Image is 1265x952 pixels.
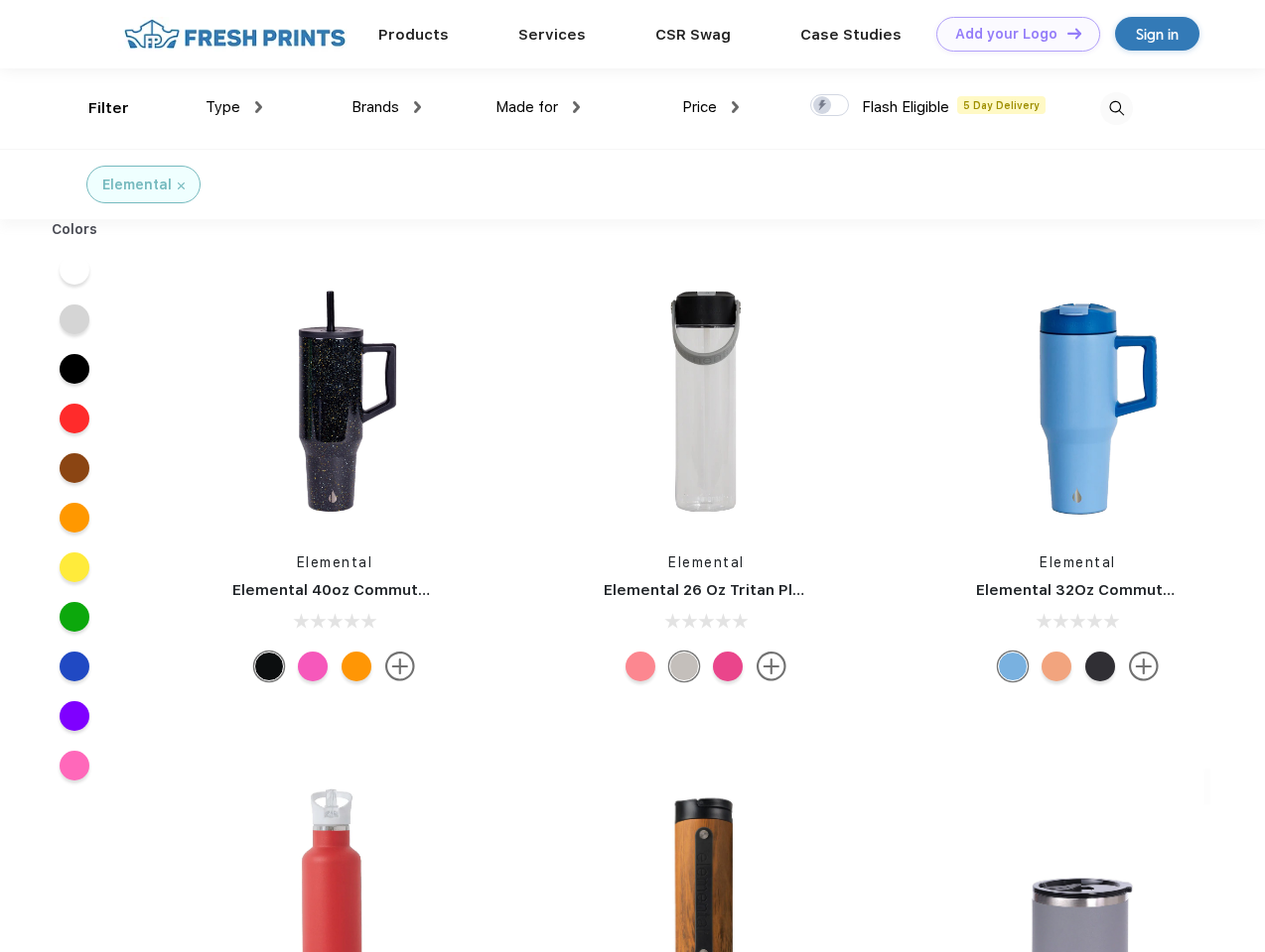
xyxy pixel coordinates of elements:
[351,98,399,116] span: Brands
[414,101,421,113] img: dropdown.png
[206,98,240,116] span: Type
[976,581,1246,599] a: Elemental 32Oz Commuter Tumbler
[626,652,655,681] div: Rose
[178,182,185,189] img: filter_cancel.svg
[946,269,1210,533] img: func=resize&h=266
[385,652,415,681] img: more.svg
[1115,17,1199,51] a: Sign in
[342,652,371,681] div: Orange
[1129,652,1159,681] img: more.svg
[518,26,586,44] a: Services
[757,652,786,681] img: more.svg
[957,96,1046,114] span: 5 Day Delivery
[1067,28,1081,39] img: DT
[1042,652,1071,681] div: Peach Sunrise
[495,98,558,116] span: Made for
[955,26,1057,43] div: Add your Logo
[102,175,172,195] div: Elemental
[862,98,949,116] span: Flash Eligible
[713,652,743,681] div: Pink Checkers
[1100,92,1133,125] img: desktop_search.svg
[378,26,449,44] a: Products
[1136,23,1179,46] div: Sign in
[232,581,501,599] a: Elemental 40oz Commuter Tumbler
[37,219,113,240] div: Colors
[1040,554,1116,570] a: Elemental
[203,269,467,533] img: func=resize&h=266
[297,554,373,570] a: Elemental
[118,17,351,52] img: fo%20logo%202.webp
[732,101,739,113] img: dropdown.png
[254,652,284,681] div: Black Speckle
[604,581,932,599] a: Elemental 26 Oz Tritan Plastic Water Bottle
[1085,652,1115,681] div: Black
[88,97,129,120] div: Filter
[669,652,699,681] div: Midnight Clear
[655,26,731,44] a: CSR Swag
[573,101,580,113] img: dropdown.png
[255,101,262,113] img: dropdown.png
[998,652,1028,681] div: Ocean Blue
[668,554,745,570] a: Elemental
[298,652,328,681] div: Hot Pink
[574,269,838,533] img: func=resize&h=266
[682,98,717,116] span: Price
